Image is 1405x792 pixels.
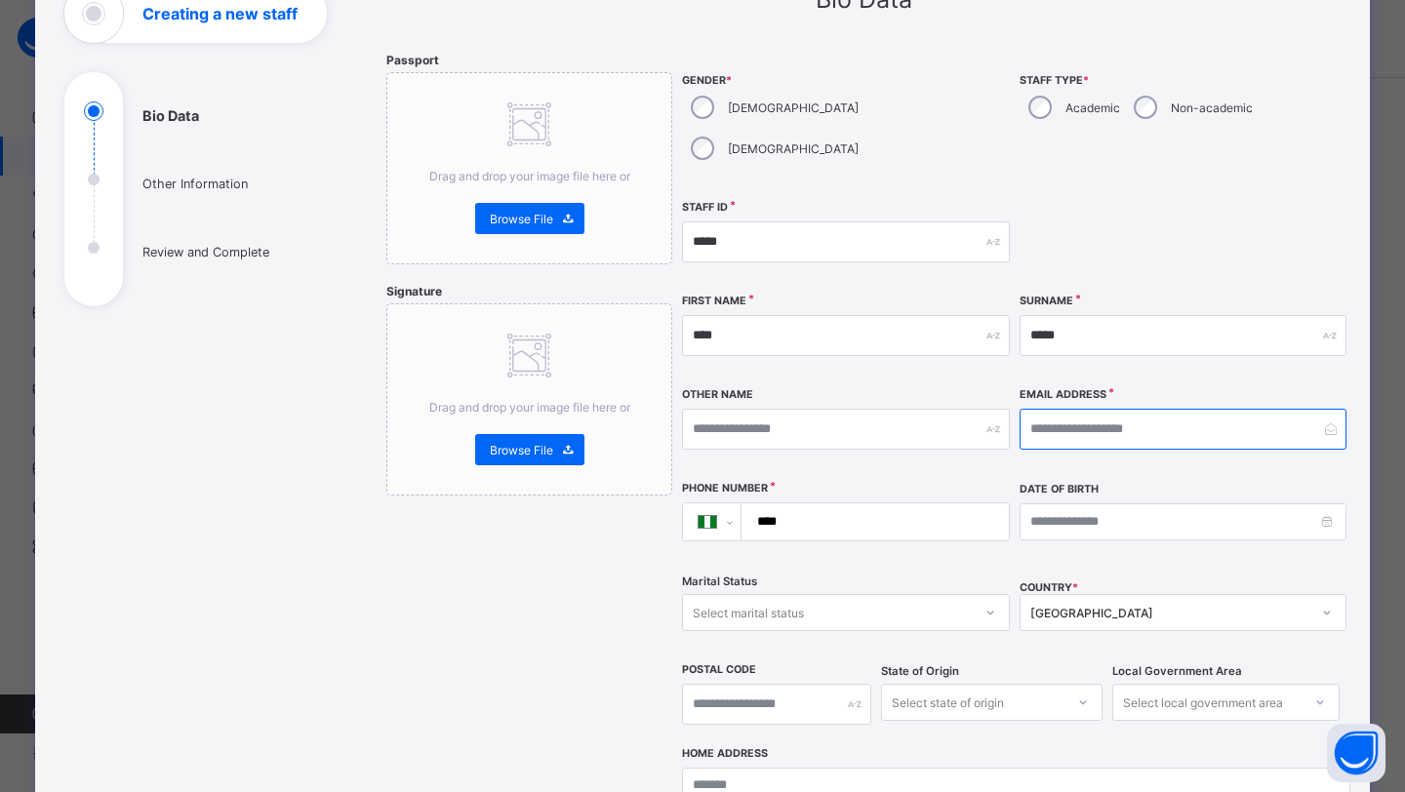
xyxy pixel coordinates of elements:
span: Local Government Area [1112,664,1242,678]
label: Email Address [1020,388,1106,401]
label: Academic [1065,100,1120,115]
span: Marital Status [682,574,757,588]
span: Signature [386,284,442,298]
span: Browse File [490,443,553,457]
label: Phone Number [682,482,768,495]
div: Drag and drop your image file here orBrowse File [386,303,672,495]
h1: Creating a new staff [142,6,298,21]
label: Non-academic [1171,100,1253,115]
div: Select local government area [1123,684,1283,721]
span: Drag and drop your image file here or [429,169,630,183]
label: Postal Code [682,663,756,676]
label: Surname [1020,295,1073,307]
label: Staff ID [682,201,728,214]
label: Home Address [682,747,768,760]
span: Browse File [490,212,553,226]
span: Gender [682,74,1009,87]
button: Open asap [1327,724,1385,782]
label: [DEMOGRAPHIC_DATA] [728,141,859,156]
span: Passport [386,53,439,67]
div: Select marital status [693,594,804,631]
div: Drag and drop your image file here orBrowse File [386,72,672,264]
label: [DEMOGRAPHIC_DATA] [728,100,859,115]
label: Other Name [682,388,753,401]
span: COUNTRY [1020,581,1078,594]
div: [GEOGRAPHIC_DATA] [1030,606,1310,620]
label: Date of Birth [1020,483,1099,495]
div: Select state of origin [892,684,1004,721]
span: State of Origin [881,664,959,678]
label: First Name [682,295,746,307]
span: Staff Type [1020,74,1346,87]
span: Drag and drop your image file here or [429,400,630,415]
